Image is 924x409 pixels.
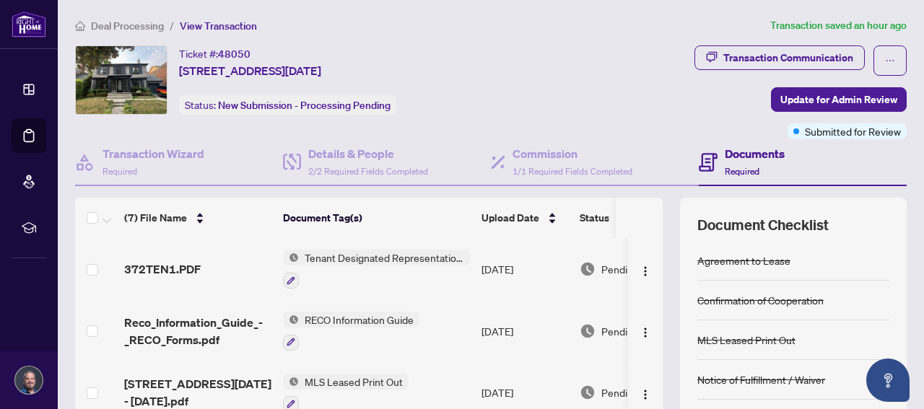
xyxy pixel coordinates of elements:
td: [DATE] [476,300,574,362]
span: ellipsis [885,56,895,66]
img: Document Status [580,323,596,339]
span: Deal Processing [91,19,164,32]
h4: Documents [725,145,785,162]
span: Update for Admin Review [780,88,897,111]
h4: Commission [513,145,632,162]
span: New Submission - Processing Pending [218,99,391,112]
span: Pending Review [601,323,674,339]
img: logo [12,11,46,38]
button: Logo [634,320,657,343]
li: / [170,17,174,34]
span: RECO Information Guide [299,312,419,327]
img: Document Status [580,261,596,277]
div: MLS Leased Print Out [697,332,796,348]
div: Transaction Communication [723,46,853,69]
span: home [75,21,85,31]
span: 48050 [218,48,250,61]
img: Logo [640,327,651,338]
span: (7) File Name [124,210,187,226]
img: Document Status [580,384,596,400]
img: Status Icon [283,250,299,265]
span: Required [725,166,759,177]
article: Transaction saved an hour ago [770,17,907,34]
button: Transaction Communication [694,45,865,70]
h4: Details & People [308,145,428,162]
img: IMG-C12329084_1.jpg [76,46,167,114]
th: (7) File Name [118,198,277,238]
span: 1/1 Required Fields Completed [513,166,632,177]
div: Agreement to Lease [697,252,790,268]
div: Confirmation of Cooperation [697,292,824,308]
img: Logo [640,389,651,400]
div: Ticket #: [179,45,250,62]
span: 372TEN1.PDF [124,260,201,278]
span: [STREET_ADDRESS][DATE] [179,62,321,79]
div: Status: [179,95,396,115]
th: Status [574,198,697,238]
img: Logo [640,265,651,277]
img: Status Icon [283,312,299,327]
h4: Transaction Wizard [103,145,204,162]
img: Profile Icon [15,366,43,394]
span: Pending Review [601,261,674,277]
span: Required [103,166,137,177]
img: Status Icon [283,374,299,390]
span: Pending Review [601,384,674,400]
button: Logo [634,381,657,404]
span: Reco_Information_Guide_-_RECO_Forms.pdf [124,314,271,348]
div: Notice of Fulfillment / Waiver [697,371,825,387]
span: MLS Leased Print Out [299,374,409,390]
th: Document Tag(s) [277,198,476,238]
span: Document Checklist [697,215,829,235]
button: Open asap [866,359,910,402]
th: Upload Date [476,198,574,238]
button: Status IconRECO Information Guide [283,312,419,351]
span: View Transaction [180,19,257,32]
span: Status [580,210,609,226]
span: 2/2 Required Fields Completed [308,166,428,177]
button: Update for Admin Review [771,87,907,112]
span: Upload Date [481,210,539,226]
button: Status IconTenant Designated Representation Agreement [283,250,470,289]
span: Tenant Designated Representation Agreement [299,250,470,265]
span: Submitted for Review [805,123,901,139]
button: Logo [634,258,657,281]
td: [DATE] [476,238,574,300]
